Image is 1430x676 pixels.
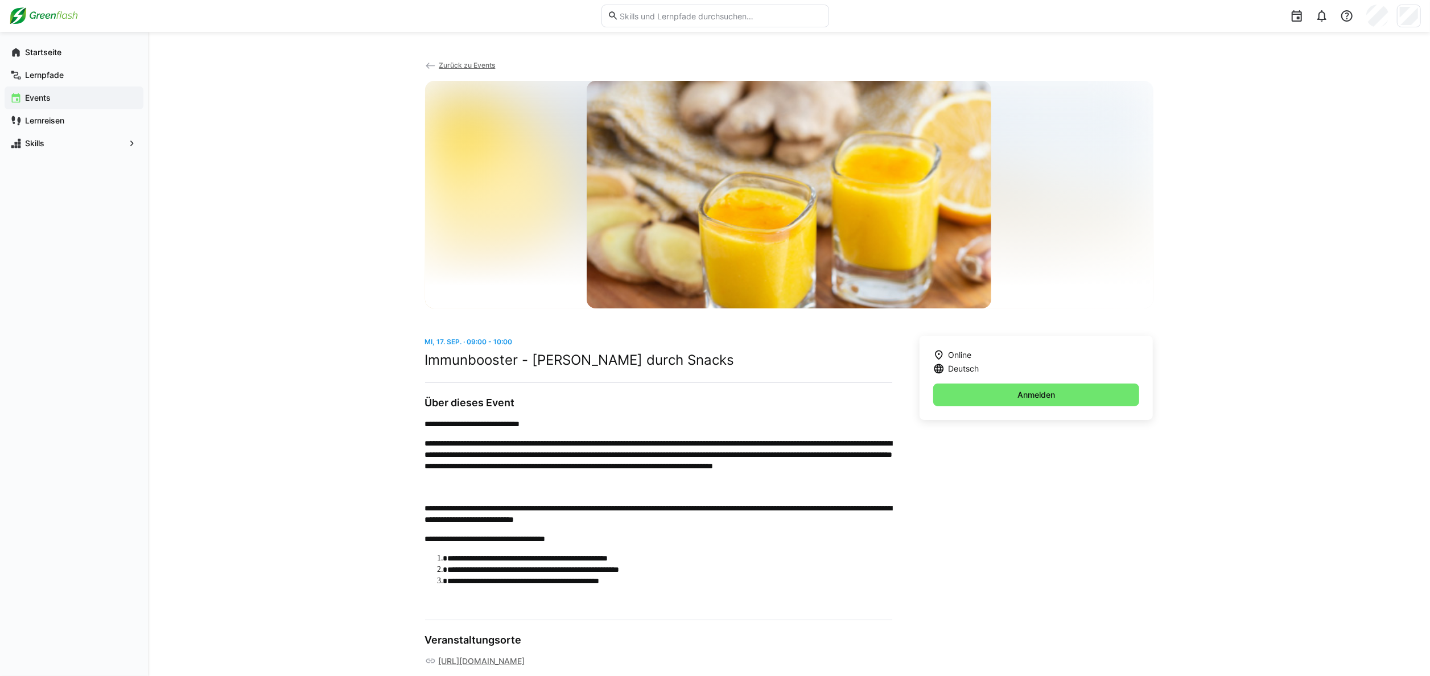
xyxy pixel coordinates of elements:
[1016,389,1057,401] span: Anmelden
[948,363,979,374] span: Deutsch
[438,656,525,667] a: [URL][DOMAIN_NAME]
[619,11,822,21] input: Skills und Lernpfade durchsuchen…
[933,384,1140,406] button: Anmelden
[425,352,892,369] h2: Immunbooster - [PERSON_NAME] durch Snacks
[425,337,513,346] span: Mi, 17. Sep. · 09:00 - 10:00
[439,61,495,69] span: Zurück zu Events
[425,397,892,409] h3: Über dieses Event
[425,61,496,69] a: Zurück zu Events
[425,634,892,646] h3: Veranstaltungsorte
[948,349,971,361] span: Online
